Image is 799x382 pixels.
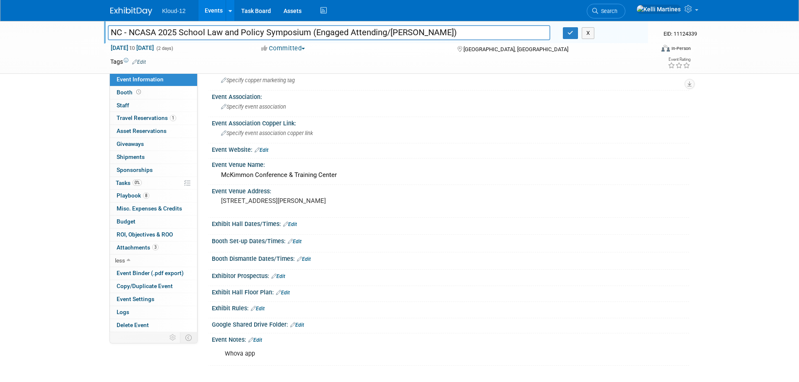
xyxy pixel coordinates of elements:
[166,332,180,343] td: Personalize Event Tab Strip
[117,270,184,276] span: Event Binder (.pdf export)
[212,117,689,127] div: Event Association Copper Link:
[110,112,197,125] a: Travel Reservations1
[258,44,308,53] button: Committed
[251,306,265,312] a: Edit
[110,280,197,293] a: Copy/Duplicate Event
[212,159,689,169] div: Event Venue Name:
[152,244,159,250] span: 3
[110,73,197,86] a: Event Information
[110,57,146,66] td: Tags
[117,231,173,238] span: ROI, Objectives & ROO
[156,46,173,51] span: (2 days)
[110,216,197,228] a: Budget
[219,346,597,362] div: Whova app
[117,153,145,160] span: Shipments
[117,192,149,199] span: Playbook
[117,218,135,225] span: Budget
[133,179,142,186] span: 0%
[290,322,304,328] a: Edit
[117,89,143,96] span: Booth
[582,27,595,39] button: X
[117,322,149,328] span: Delete Event
[117,205,182,212] span: Misc. Expenses & Credits
[248,337,262,343] a: Edit
[162,8,186,14] span: Kloud-12
[297,256,311,262] a: Edit
[110,242,197,254] a: Attachments3
[664,31,697,37] span: Event ID: 11124339
[212,302,689,313] div: Exhibit Rules:
[218,169,683,182] div: McKimmon Conference & Training Center
[463,46,568,52] span: [GEOGRAPHIC_DATA], [GEOGRAPHIC_DATA]
[288,239,302,244] a: Edit
[636,5,681,14] img: Kelli Martines
[117,140,144,147] span: Giveaways
[110,138,197,151] a: Giveaways
[110,229,197,241] a: ROI, Objectives & ROO
[110,44,154,52] span: [DATE] [DATE]
[212,185,689,195] div: Event Venue Address:
[212,91,689,101] div: Event Association:
[132,59,146,65] a: Edit
[115,257,125,264] span: less
[110,267,197,280] a: Event Binder (.pdf export)
[110,190,197,202] a: Playbook8
[180,332,197,343] td: Toggle Event Tabs
[598,8,617,14] span: Search
[117,76,164,83] span: Event Information
[110,255,197,267] a: less
[671,45,691,52] div: In-Person
[110,164,197,177] a: Sponsorships
[170,115,176,121] span: 1
[212,235,689,246] div: Booth Set-up Dates/Times:
[110,99,197,112] a: Staff
[143,192,149,199] span: 8
[212,252,689,263] div: Booth Dismantle Dates/Times:
[212,143,689,154] div: Event Website:
[110,151,197,164] a: Shipments
[110,293,197,306] a: Event Settings
[117,309,129,315] span: Logs
[117,283,173,289] span: Copy/Duplicate Event
[110,319,197,332] a: Delete Event
[116,179,142,186] span: Tasks
[135,89,143,95] span: Booth not reserved yet
[110,7,152,16] img: ExhibitDay
[271,273,285,279] a: Edit
[283,221,297,227] a: Edit
[221,197,401,205] pre: [STREET_ADDRESS][PERSON_NAME]
[110,306,197,319] a: Logs
[212,218,689,229] div: Exhibit Hall Dates/Times:
[587,4,625,18] a: Search
[117,127,167,134] span: Asset Reservations
[117,244,159,251] span: Attachments
[117,296,154,302] span: Event Settings
[128,44,136,51] span: to
[117,114,176,121] span: Travel Reservations
[221,77,295,83] span: Specify copper marketing tag
[212,333,689,344] div: Event Notes:
[221,104,286,110] span: Specify event association
[212,270,689,281] div: Exhibitor Prospectus:
[110,203,197,215] a: Misc. Expenses & Credits
[212,318,689,329] div: Google Shared Drive Folder:
[605,44,691,56] div: Event Format
[212,286,689,297] div: Exhibit Hall Floor Plan:
[276,290,290,296] a: Edit
[117,102,129,109] span: Staff
[221,130,313,136] span: Specify event association copper link
[110,86,197,99] a: Booth
[661,45,670,52] img: Format-Inperson.png
[668,57,690,62] div: Event Rating
[255,147,268,153] a: Edit
[110,125,197,138] a: Asset Reservations
[117,166,153,173] span: Sponsorships
[110,177,197,190] a: Tasks0%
